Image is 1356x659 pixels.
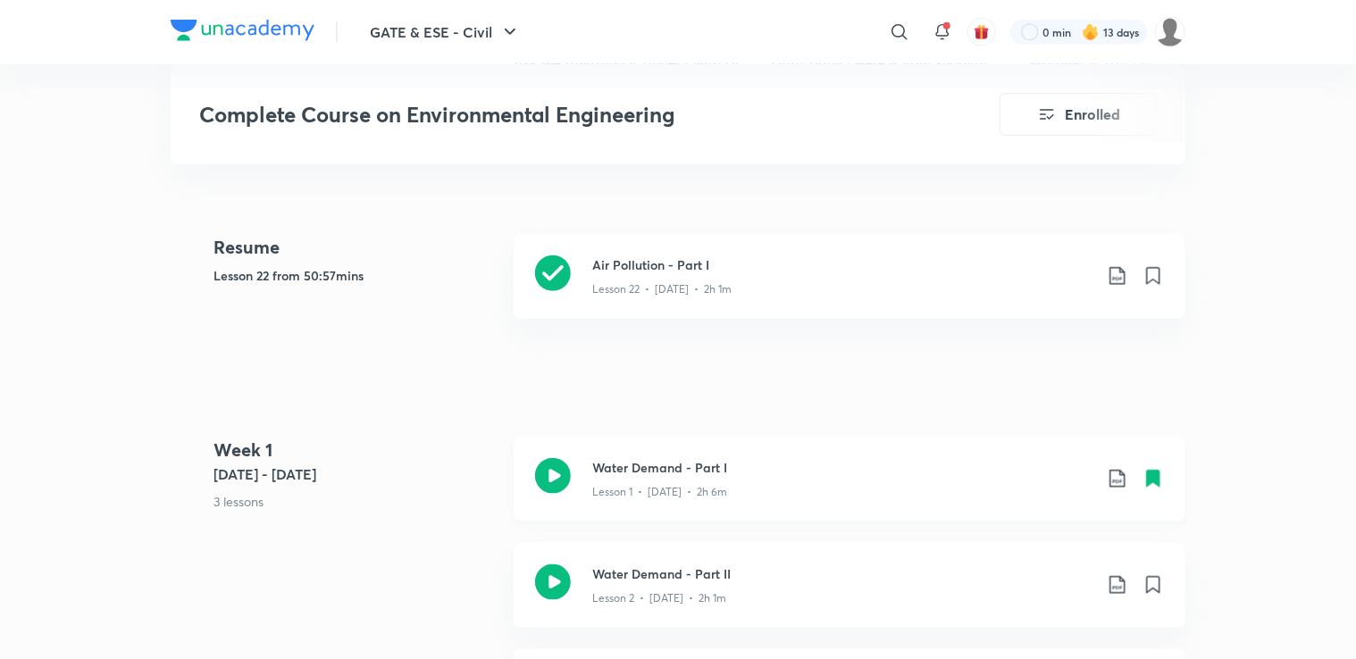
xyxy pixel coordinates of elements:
button: Enrolled [1000,93,1157,136]
img: streak [1082,23,1100,41]
p: Lesson 2 • [DATE] • 2h 1m [592,590,726,606]
h5: Lesson 22 from 50:57mins [213,266,499,285]
h4: Resume [213,234,499,261]
a: Water Demand - Part IILesson 2 • [DATE] • 2h 1m [514,543,1185,649]
h5: [DATE] - [DATE] [213,463,499,485]
img: Anjali kumari [1155,17,1185,47]
h3: Water Demand - Part II [592,564,1092,583]
h3: Complete Course on Environmental Engineering [199,102,899,128]
button: avatar [967,18,996,46]
img: avatar [974,24,990,40]
h4: Week 1 [213,437,499,463]
a: Water Demand - Part ILesson 1 • [DATE] • 2h 6m [514,437,1185,543]
a: Air Pollution - Part ILesson 22 • [DATE] • 2h 1m [514,234,1185,340]
img: Company Logo [171,20,314,41]
h3: Air Pollution - Part I [592,255,1092,274]
h3: Water Demand - Part I [592,458,1092,477]
p: 3 lessons [213,492,499,511]
p: Lesson 22 • [DATE] • 2h 1m [592,281,732,297]
button: GATE & ESE - Civil [359,14,532,50]
p: Lesson 1 • [DATE] • 2h 6m [592,484,727,500]
a: Company Logo [171,20,314,46]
